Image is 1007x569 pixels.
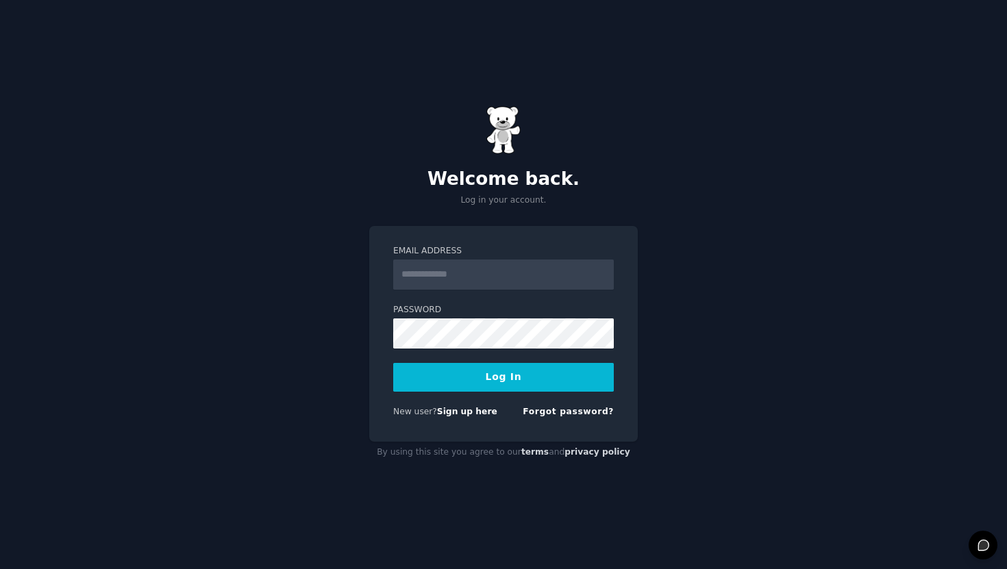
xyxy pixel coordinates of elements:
label: Email Address [393,245,614,257]
a: Forgot password? [523,407,614,416]
p: Log in your account. [369,194,638,207]
button: Log In [393,363,614,392]
h2: Welcome back. [369,168,638,190]
img: Gummy Bear [486,106,521,154]
div: By using this site you agree to our and [369,442,638,464]
label: Password [393,304,614,316]
a: Sign up here [437,407,497,416]
a: privacy policy [564,447,630,457]
a: terms [521,447,549,457]
span: New user? [393,407,437,416]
